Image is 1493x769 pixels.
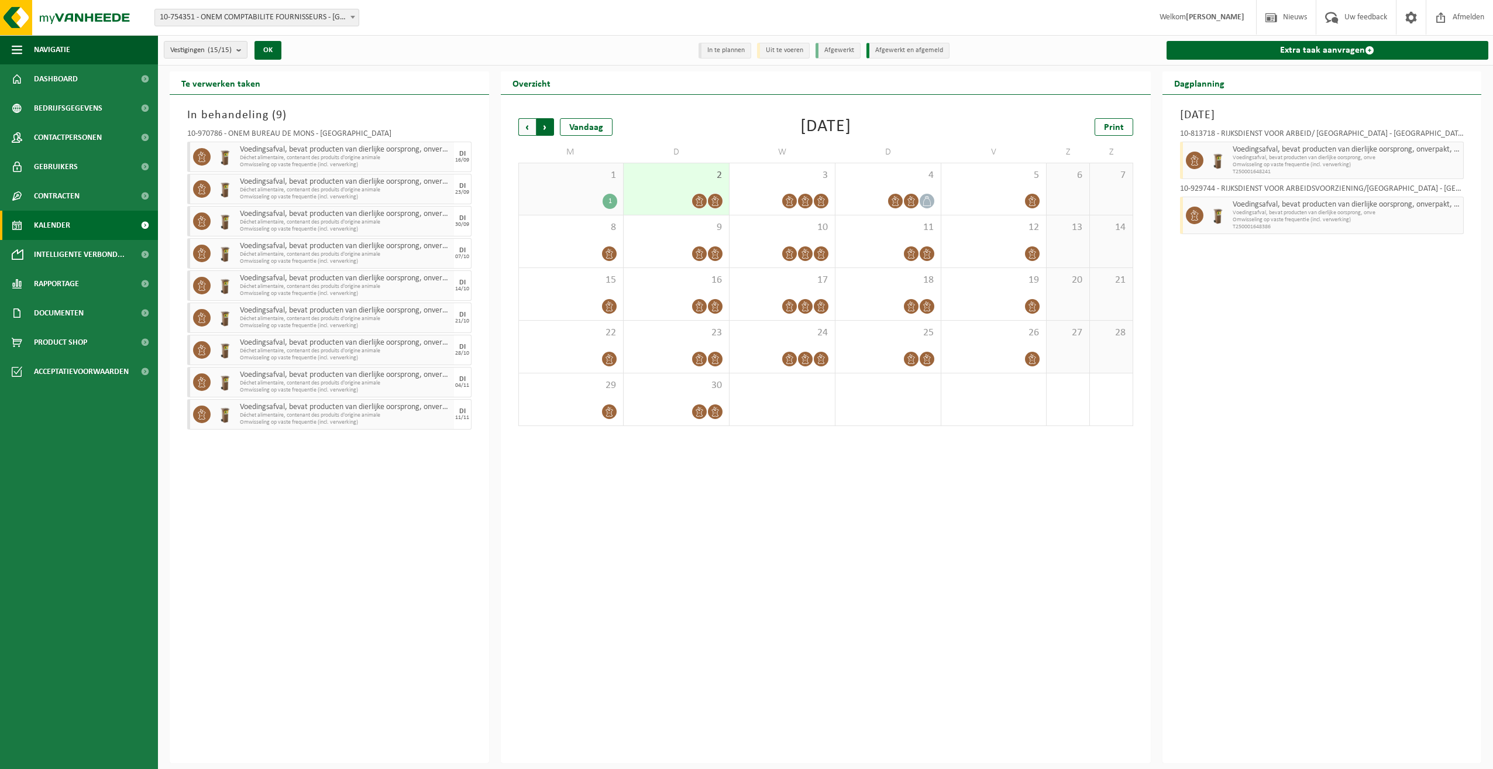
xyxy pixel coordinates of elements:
[455,222,469,228] div: 30/09
[947,221,1041,234] span: 12
[155,9,359,26] span: 10-754351 - ONEM COMPTABILITE FOURNISSEURS - BRUXELLES
[34,211,70,240] span: Kalender
[240,403,451,412] span: Voedingsafval, bevat producten van dierlijke oorsprong, onverpakt, categorie 3
[34,181,80,211] span: Contracten
[240,251,451,258] span: Déchet alimentaire, contenant des produits d'origine animale
[1052,327,1083,339] span: 27
[170,71,272,94] h2: Te verwerken taken
[459,150,466,157] div: DI
[276,109,283,121] span: 9
[240,283,451,290] span: Déchet alimentaire, contenant des produits d'origine animale
[1167,41,1489,60] a: Extra taak aanvragen
[800,118,851,136] div: [DATE]
[735,169,829,182] span: 3
[941,142,1047,163] td: V
[1233,155,1461,162] span: Voedingsafval, bevat producten van dierlijke oorsprong, onve
[459,279,466,286] div: DI
[216,406,234,423] img: WB-0140-HPE-BN-01
[1233,200,1461,210] span: Voedingsafval, bevat producten van dierlijke oorsprong, onverpakt, categorie 3
[34,94,102,123] span: Bedrijfsgegevens
[216,180,234,198] img: WB-0140-HPE-BN-01
[240,387,451,394] span: Omwisseling op vaste frequentie (incl. verwerking)
[240,226,451,233] span: Omwisseling op vaste frequentie (incl. verwerking)
[459,376,466,383] div: DI
[1233,169,1461,176] span: T250001648241
[459,215,466,222] div: DI
[455,351,469,356] div: 28/10
[216,309,234,327] img: WB-0140-HPE-BN-01
[730,142,835,163] td: W
[841,221,935,234] span: 11
[501,71,562,94] h2: Overzicht
[240,274,451,283] span: Voedingsafval, bevat producten van dierlijke oorsprong, onverpakt, categorie 3
[1096,169,1127,182] span: 7
[1095,118,1133,136] a: Print
[699,43,751,59] li: In te plannen
[1233,217,1461,224] span: Omwisseling op vaste frequentie (incl. verwerking)
[1233,162,1461,169] span: Omwisseling op vaste frequentie (incl. verwerking)
[518,118,536,136] span: Vorige
[240,162,451,169] span: Omwisseling op vaste frequentie (incl. verwerking)
[1090,142,1133,163] td: Z
[240,258,451,265] span: Omwisseling op vaste frequentie (incl. verwerking)
[240,355,451,362] span: Omwisseling op vaste frequentie (incl. verwerking)
[1052,169,1083,182] span: 6
[187,130,472,142] div: 10-970786 - ONEM BUREAU DE MONS - [GEOGRAPHIC_DATA]
[757,43,810,59] li: Uit te voeren
[34,357,129,386] span: Acceptatievoorwaarden
[624,142,730,163] td: D
[947,327,1041,339] span: 26
[240,177,451,187] span: Voedingsafval, bevat producten van dierlijke oorsprong, onverpakt, categorie 3
[240,145,451,155] span: Voedingsafval, bevat producten van dierlijke oorsprong, onverpakt, categorie 3
[459,183,466,190] div: DI
[240,338,451,348] span: Voedingsafval, bevat producten van dierlijke oorsprong, onverpakt, categorie 3
[1096,327,1127,339] span: 28
[1180,107,1464,124] h3: [DATE]
[629,327,723,339] span: 23
[1186,13,1244,22] strong: [PERSON_NAME]
[34,269,79,298] span: Rapportage
[459,311,466,318] div: DI
[34,298,84,328] span: Documenten
[1047,142,1090,163] td: Z
[1052,274,1083,287] span: 20
[1104,123,1124,132] span: Print
[216,212,234,230] img: WB-0140-HPE-BN-01
[216,277,234,294] img: WB-0140-HPE-BN-01
[1209,207,1227,224] img: WB-0140-HPE-BN-01
[1233,145,1461,155] span: Voedingsafval, bevat producten van dierlijke oorsprong, onverpakt, categorie 3
[240,155,451,162] span: Déchet alimentaire, contenant des produits d'origine animale
[240,370,451,380] span: Voedingsafval, bevat producten van dierlijke oorsprong, onverpakt, categorie 3
[735,221,829,234] span: 10
[525,221,618,234] span: 8
[208,46,232,54] count: (15/15)
[455,415,469,421] div: 11/11
[866,43,950,59] li: Afgewerkt en afgemeld
[216,341,234,359] img: WB-0140-HPE-BN-01
[34,123,102,152] span: Contactpersonen
[525,327,618,339] span: 22
[1162,71,1236,94] h2: Dagplanning
[240,306,451,315] span: Voedingsafval, bevat producten van dierlijke oorsprong, onverpakt, categorie 3
[154,9,359,26] span: 10-754351 - ONEM COMPTABILITE FOURNISSEURS - BRUXELLES
[841,274,935,287] span: 18
[240,242,451,251] span: Voedingsafval, bevat producten van dierlijke oorsprong, onverpakt, categorie 3
[841,169,935,182] span: 4
[455,318,469,324] div: 21/10
[536,118,554,136] span: Volgende
[525,169,618,182] span: 1
[841,327,935,339] span: 25
[1096,221,1127,234] span: 14
[216,148,234,166] img: WB-0140-HPE-BN-01
[629,221,723,234] span: 9
[560,118,613,136] div: Vandaag
[1233,210,1461,217] span: Voedingsafval, bevat producten van dierlijke oorsprong, onve
[1052,221,1083,234] span: 13
[240,348,451,355] span: Déchet alimentaire, contenant des produits d'origine animale
[947,274,1041,287] span: 19
[735,327,829,339] span: 24
[240,412,451,419] span: Déchet alimentaire, contenant des produits d'origine animale
[629,274,723,287] span: 16
[254,41,281,60] button: OK
[629,379,723,392] span: 30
